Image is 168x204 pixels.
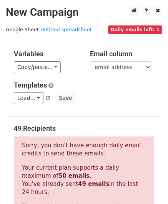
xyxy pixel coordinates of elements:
h5: Email column [90,50,155,58]
small: Google Sheet: [6,27,92,32]
h5: 49 Recipients [14,124,154,133]
a: Templates [14,81,47,89]
iframe: Chat Widget [130,167,168,204]
p: Sorry, you don't have enough daily email credits to send these emails. [22,142,146,158]
a: Copy/paste... [14,61,61,73]
strong: 50 emails [58,172,90,179]
p: Your current plan supports a daily maximum of . You've already sent in the last 24 hours. [22,164,146,196]
h2: New Campaign [6,6,162,19]
a: Daily emails left: 1 [108,27,162,32]
a: Load... [14,92,43,104]
a: Untitled spreadsheet [40,27,91,32]
span: Daily emails left: 1 [108,25,162,34]
strong: 49 emails [78,180,109,187]
h5: Variables [14,50,78,58]
button: Save [55,92,75,104]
